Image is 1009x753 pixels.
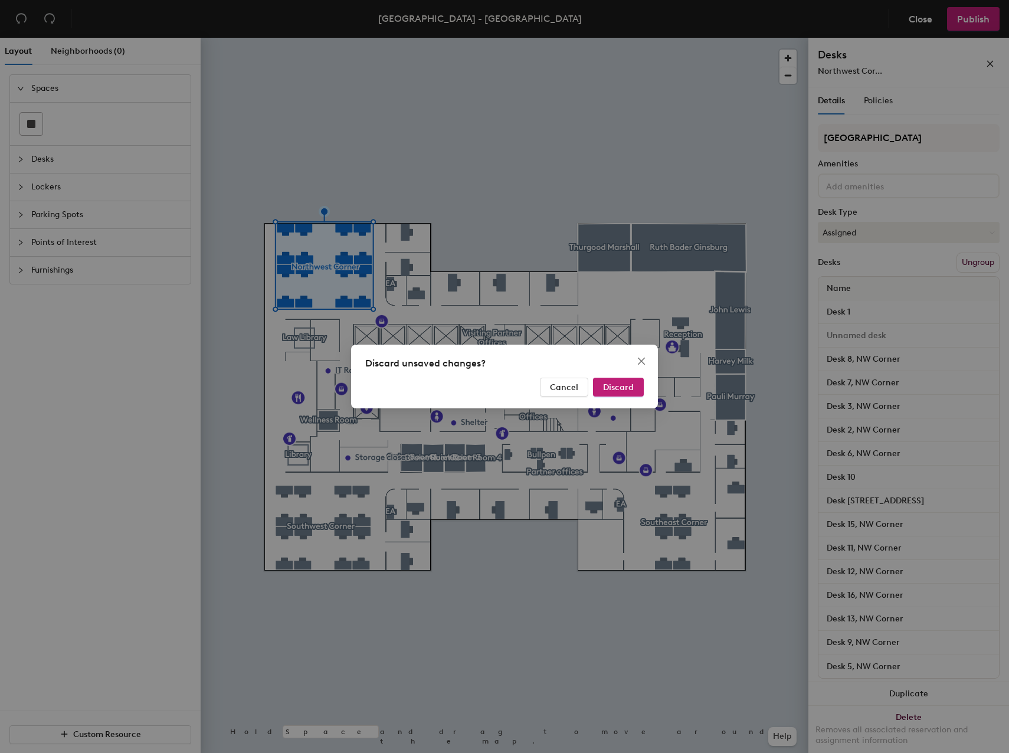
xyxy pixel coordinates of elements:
span: Cancel [550,382,578,392]
span: Discard [603,382,634,392]
button: Cancel [540,378,588,397]
span: close [637,356,646,366]
button: Close [632,352,651,371]
button: Discard [593,378,644,397]
span: Close [632,356,651,366]
div: Discard unsaved changes? [365,356,644,371]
